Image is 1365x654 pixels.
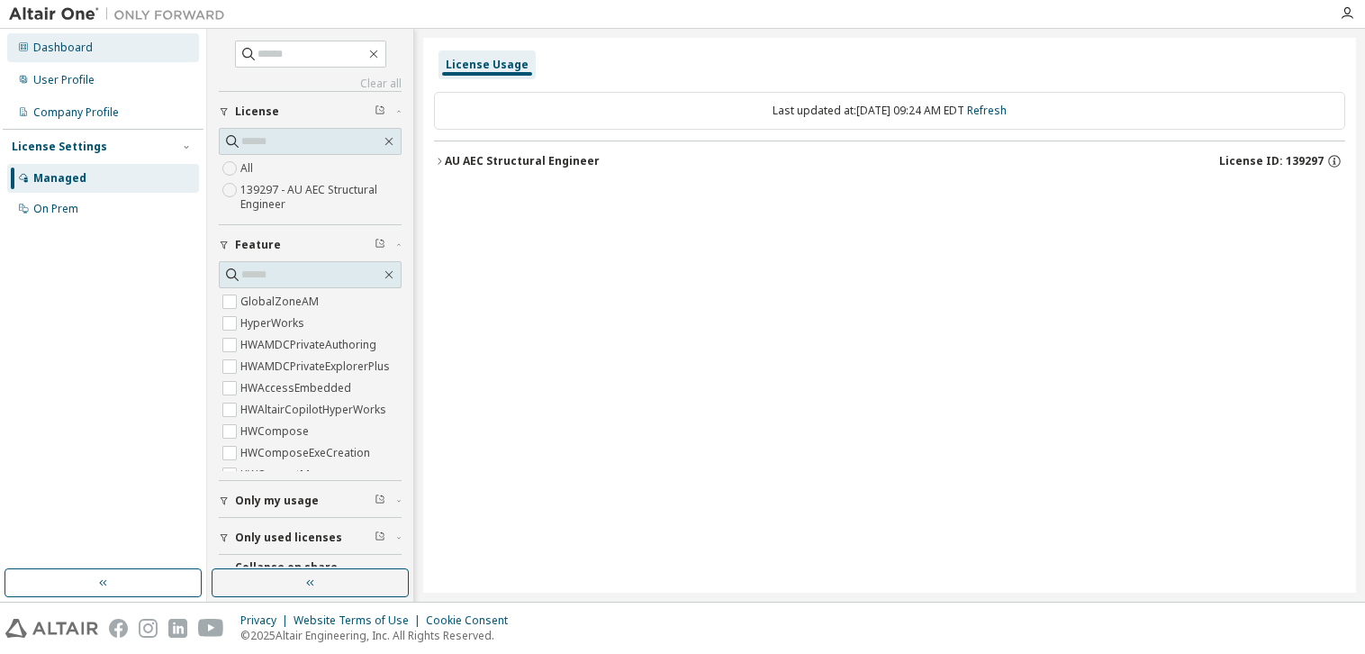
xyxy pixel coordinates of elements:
div: Managed [33,171,86,186]
a: Refresh [967,103,1007,118]
label: GlobalZoneAM [240,291,322,313]
button: AU AEC Structural EngineerLicense ID: 139297 [434,141,1345,181]
div: License Settings [12,140,107,154]
button: Only used licenses [219,518,402,558]
span: Feature [235,238,281,252]
label: 139297 - AU AEC Structural Engineer [240,179,402,215]
img: facebook.svg [109,619,128,638]
span: Only my usage [235,494,319,508]
button: Only my usage [219,481,402,521]
label: HWCompose [240,421,312,442]
label: HWAMDCPrivateAuthoring [240,334,380,356]
label: HyperWorks [240,313,308,334]
a: Clear all [219,77,402,91]
label: HWAltairCopilotHyperWorks [240,399,390,421]
div: User Profile [33,73,95,87]
span: Clear filter [375,104,385,119]
img: instagram.svg [139,619,158,638]
button: License [219,92,402,132]
label: HWAccessEmbedded [240,377,355,399]
div: Last updated at: [DATE] 09:24 AM EDT [434,92,1345,130]
span: Collapse on share string [235,560,375,589]
div: On Prem [33,202,78,216]
div: License Usage [446,58,529,72]
label: HWComposeExeCreation [240,442,374,464]
img: youtube.svg [198,619,224,638]
span: License ID: 139297 [1219,154,1324,168]
p: © 2025 Altair Engineering, Inc. All Rights Reserved. [240,628,519,643]
img: linkedin.svg [168,619,187,638]
div: Company Profile [33,105,119,120]
label: HWConnectMe [240,464,320,486]
label: HWAMDCPrivateExplorerPlus [240,356,393,377]
div: Cookie Consent [426,613,519,628]
div: Website Terms of Use [294,613,426,628]
img: altair_logo.svg [5,619,98,638]
label: All [240,158,257,179]
div: Dashboard [33,41,93,55]
span: Clear filter [375,494,385,508]
span: Clear filter [375,531,385,545]
div: AU AEC Structural Engineer [445,154,600,168]
div: Privacy [240,613,294,628]
span: Clear filter [375,238,385,252]
span: Only used licenses [235,531,342,545]
button: Feature [219,225,402,265]
span: License [235,104,279,119]
img: Altair One [9,5,234,23]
